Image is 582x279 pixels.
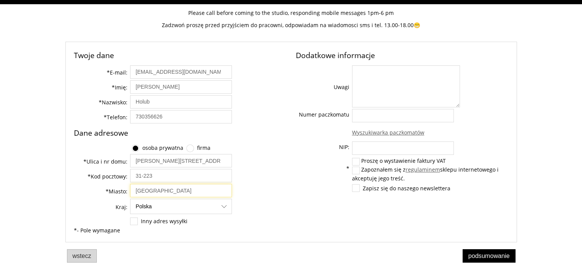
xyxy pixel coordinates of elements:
label: Miasto: [106,186,127,197]
label: Uwagi [334,81,349,93]
h4: Dodatkowe informacje [296,51,509,59]
a: regulaminem [406,166,440,173]
span: Podsumowanie [468,252,510,259]
label: firma [197,142,210,154]
label: Ulica i nr domu: [83,156,127,167]
label: Kod pocztowy: [88,171,127,182]
button: Podsumowanie [463,249,515,263]
span: Wstecz [72,252,91,259]
label: Telefon: [104,112,127,123]
span: - Pole wymagane [74,227,120,234]
label: NIP: [339,141,349,153]
label: Numer paczkomatu [299,109,349,120]
p: Zadzwoń proszę przed przyjściem do pracowni, odpowiadam na wiadomosci sms i tel. 13.00-18.00😁 [65,22,517,29]
h4: Dane adresowe [74,129,287,137]
label: osoba prywatna [142,142,183,154]
label: Inny adres wysyłki [141,216,187,227]
label: Zapoznałem się z sklepu internetowego i akceptuję jego treść. [352,166,499,182]
label: Zapisz się do naszego newslettera [363,183,450,194]
button: Wstecz [67,249,97,263]
h4: Twoje dane [74,51,287,59]
label: Imię: [112,82,127,93]
label: Kraj: [116,201,127,213]
label: Proszę o wystawienie faktury VAT [361,157,446,164]
label: Nazwisko: [99,97,127,108]
p: Please call before coming to the studio, responding mobile messages 1pm-6 pm [65,10,517,16]
label: E-mail: [107,67,127,78]
a: Wyszukiwarka paczkomatów [352,129,424,136]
